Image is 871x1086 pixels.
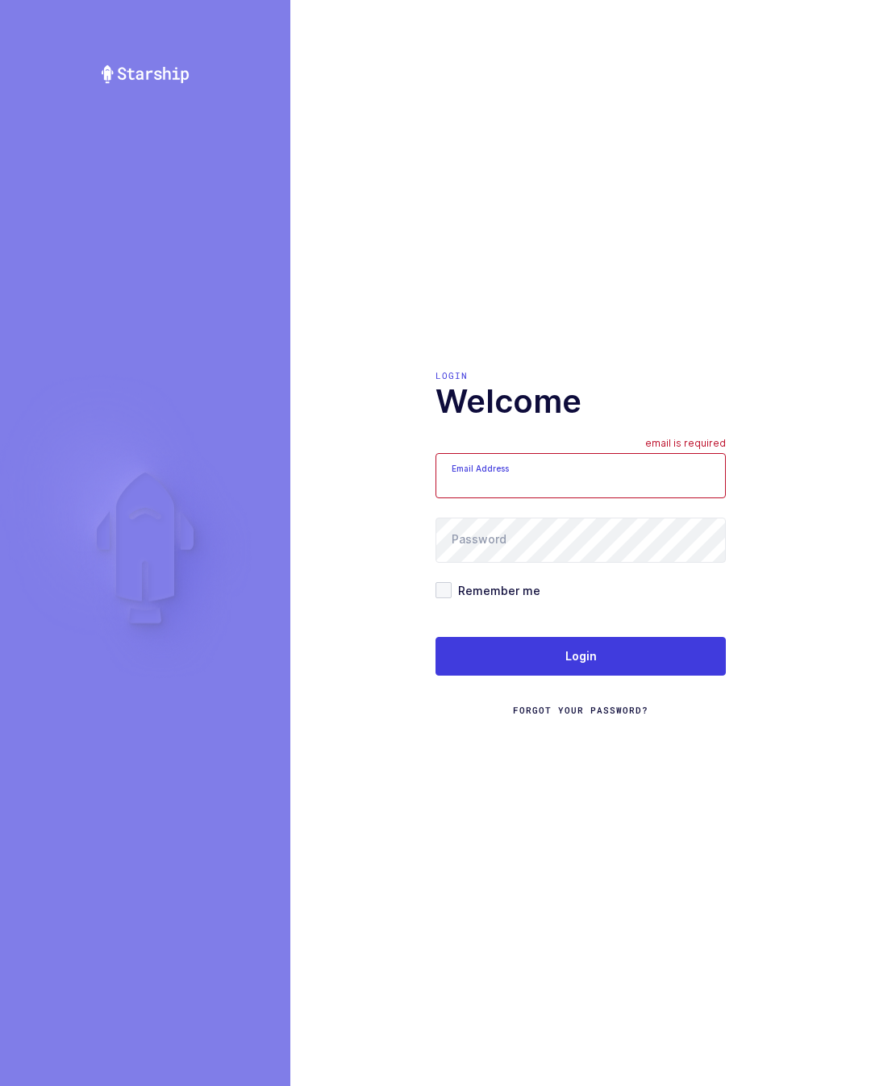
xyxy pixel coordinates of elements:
button: Login [435,637,726,676]
span: Login [565,648,597,664]
div: email is required [645,437,726,453]
input: Password [435,518,726,563]
input: Email Address [435,453,726,498]
span: Remember me [452,583,540,598]
h1: Welcome [435,382,726,421]
a: Forgot Your Password? [513,704,648,717]
img: Starship [100,64,190,84]
div: Login [435,369,726,382]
